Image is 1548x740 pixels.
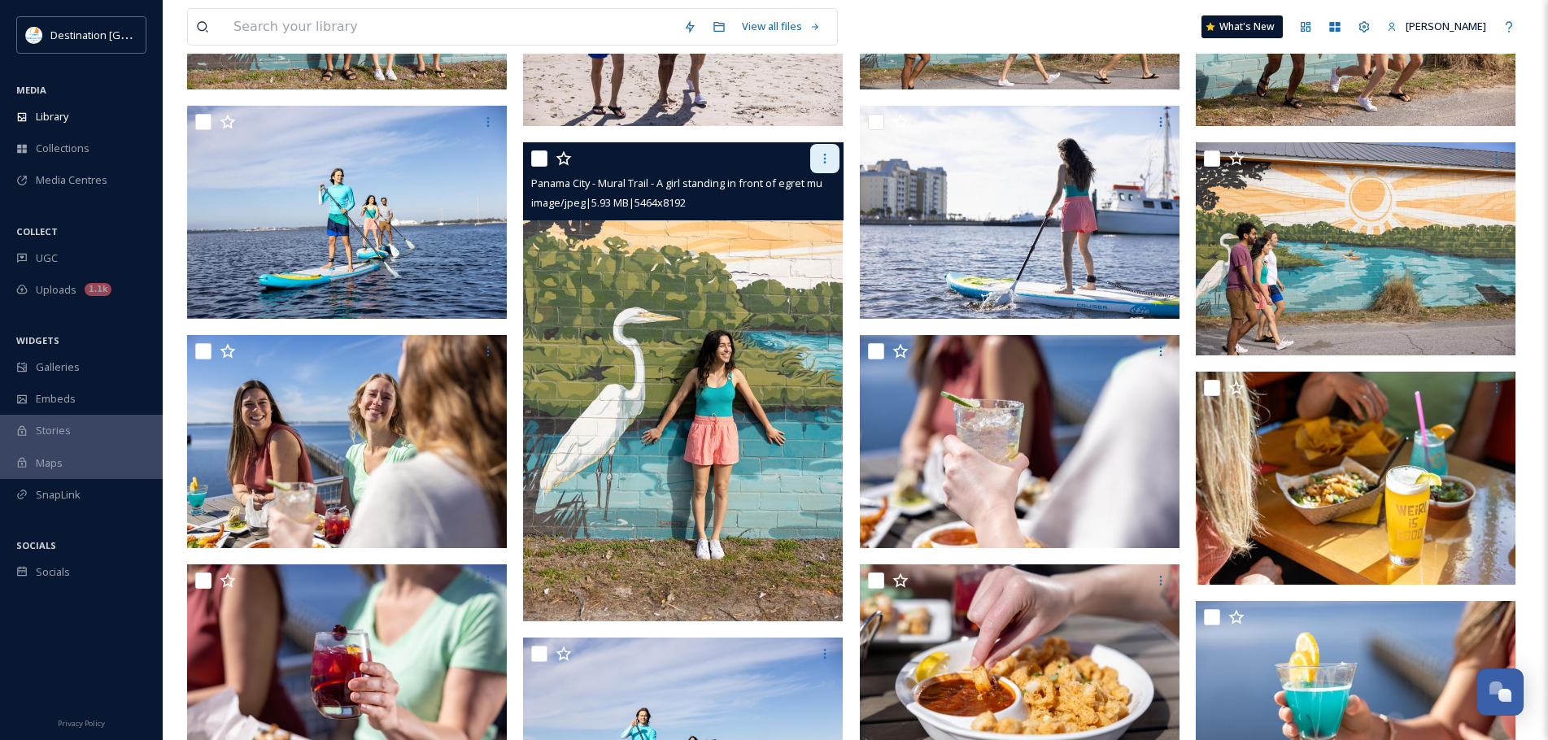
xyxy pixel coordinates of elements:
img: Panama City - St. Andrew's Bay - Girl paddle boarding - 2024 (Orange Video).jpg [860,106,1180,319]
span: image/jpeg | 5.93 MB | 5464 x 8192 [531,195,686,210]
img: Panama City - El Weirdo - Close up of El Weirdo drink - 2024 (Orange Video).jpg [1196,372,1515,585]
span: Media Centres [36,172,107,188]
span: [PERSON_NAME] [1406,19,1486,33]
button: Open Chat [1476,668,1524,716]
span: Panama City - Mural Trail - A girl standing in front of egret mural - 2024 (Orange Video).jpg [531,175,958,190]
span: SnapLink [36,487,81,503]
span: Stories [36,423,71,438]
span: WIDGETS [16,334,59,346]
span: COLLECT [16,225,58,237]
span: Galleries [36,359,80,375]
span: Maps [36,455,63,471]
span: SOCIALS [16,539,56,551]
span: Collections [36,141,89,156]
img: Panama City - Uncle Ernie's - Close up 3 girls smiling at table 2 - 2024 (Orange Video).jpg [187,335,507,548]
img: Panama City - Uncle Ernie's - Close up of girl holding clear drink - 2024 (Orange Video).jpg [860,335,1180,548]
a: View all files [734,11,829,42]
span: MEDIA [16,84,46,96]
a: What's New [1201,15,1283,38]
img: download.png [26,27,42,43]
a: [PERSON_NAME] [1379,11,1494,42]
span: Privacy Policy [58,718,105,729]
input: Search your library [225,9,675,45]
span: Library [36,109,68,124]
span: UGC [36,250,58,266]
img: Panama City - St. Andrew's Bay- 3 people paddle boarding 2 - 2024 (Orange Video).jpg [187,106,507,319]
span: Socials [36,564,70,580]
div: 1.1k [85,283,111,296]
span: Destination [GEOGRAPHIC_DATA] [50,27,212,42]
a: Privacy Policy [58,712,105,732]
img: Panama City - Mural Trail- 3 people walking in front of sun mural - 2024 (Orange Video).jpg [1196,142,1515,355]
span: Embeds [36,391,76,407]
img: Panama City - Mural Trail - A girl standing in front of egret mural - 2024 (Orange Video).jpg [523,142,843,621]
span: Uploads [36,282,76,298]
